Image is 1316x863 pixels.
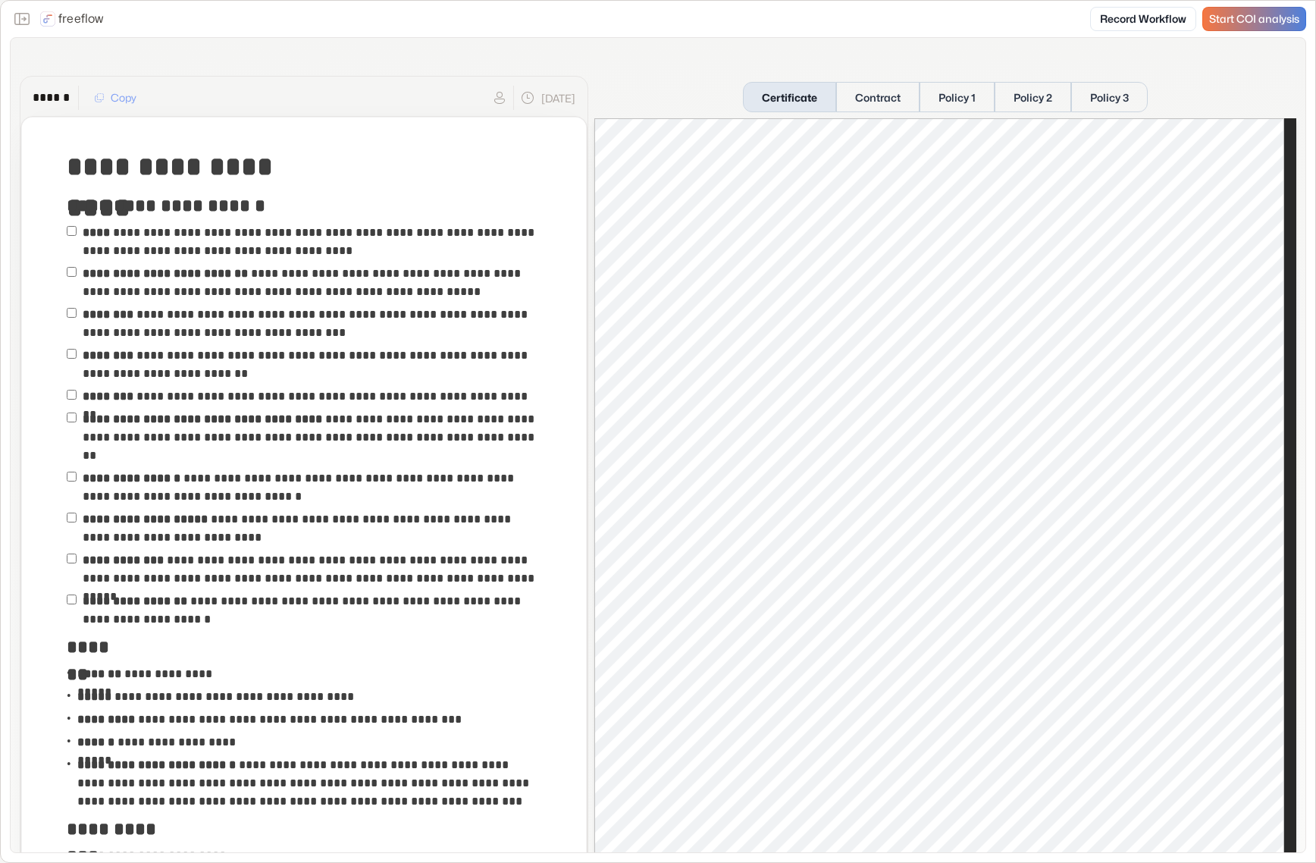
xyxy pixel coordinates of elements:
[594,118,1296,856] iframe: Certificate
[40,10,104,28] a: freeflow
[1209,13,1299,26] span: Start COI analysis
[58,10,104,28] p: freeflow
[1071,82,1148,112] button: Policy 3
[541,90,575,106] p: [DATE]
[1202,7,1306,31] a: Start COI analysis
[1090,7,1196,31] a: Record Workflow
[743,82,836,112] button: Certificate
[920,82,995,112] button: Policy 1
[836,82,920,112] button: Contract
[10,7,34,31] button: Close the sidebar
[85,86,146,110] button: Copy
[995,82,1071,112] button: Policy 2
